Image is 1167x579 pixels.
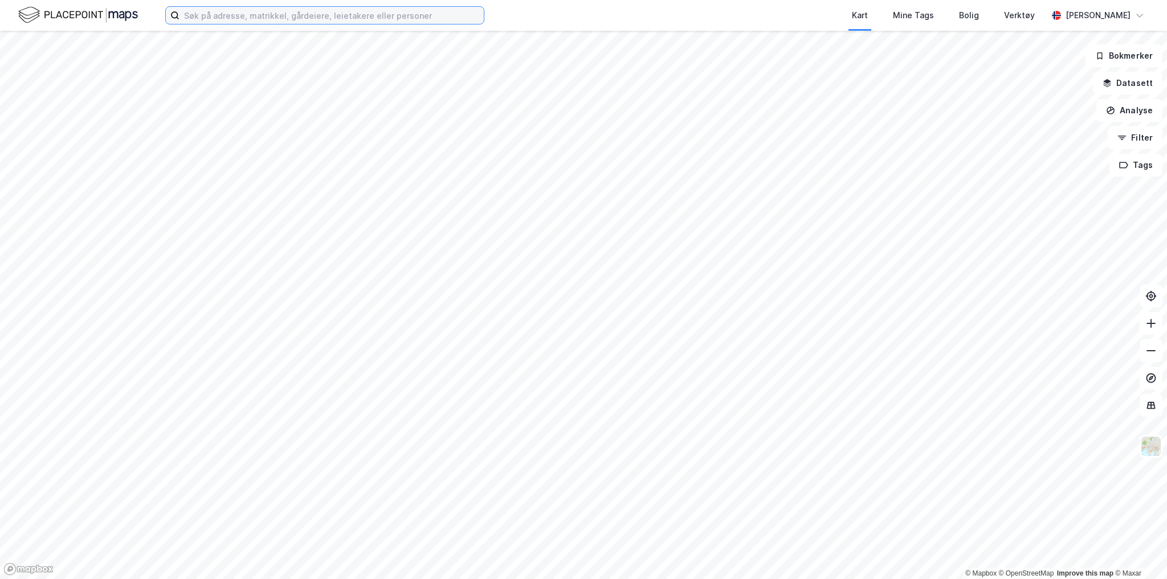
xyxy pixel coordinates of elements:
div: Verktøy [1004,9,1035,22]
button: Filter [1108,126,1162,149]
button: Tags [1109,154,1162,176]
a: Improve this map [1057,569,1113,577]
button: Analyse [1096,99,1162,122]
a: Mapbox [965,569,997,577]
button: Datasett [1093,72,1162,95]
input: Søk på adresse, matrikkel, gårdeiere, leietakere eller personer [179,7,484,24]
img: logo.f888ab2527a4732fd821a326f86c7f29.svg [18,5,138,25]
div: [PERSON_NAME] [1066,9,1131,22]
a: Mapbox homepage [3,562,54,576]
button: Bokmerker [1086,44,1162,67]
a: OpenStreetMap [999,569,1054,577]
div: Kart [852,9,868,22]
iframe: Chat Widget [1110,524,1167,579]
div: Bolig [959,9,979,22]
img: Z [1140,436,1162,457]
div: Mine Tags [893,9,934,22]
